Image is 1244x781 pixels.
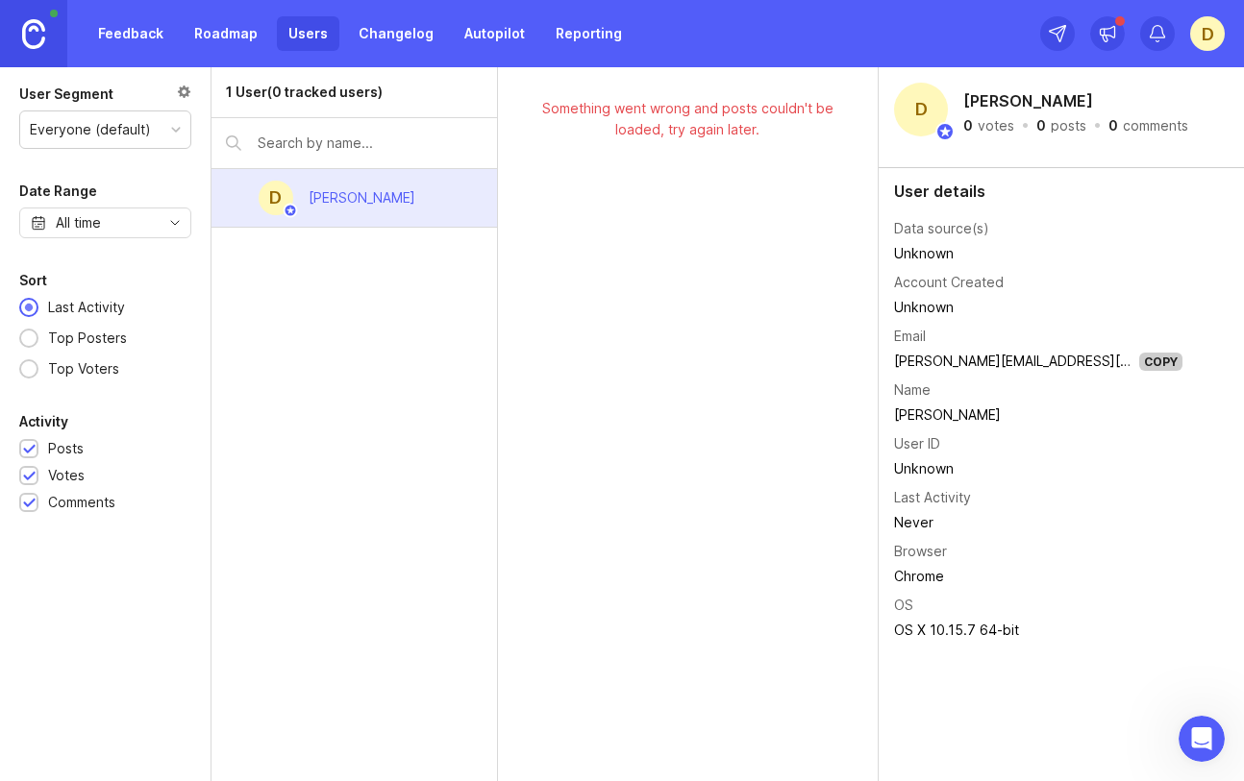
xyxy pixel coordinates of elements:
[1190,16,1225,51] button: D
[22,19,45,49] img: Canny Home
[894,618,1182,643] td: OS X 10.15.7 64-bit
[529,98,847,140] div: Something went wrong and posts couldn't be loaded, try again later.
[963,119,973,133] div: 0
[258,133,483,154] input: Search by name...
[19,410,68,433] div: Activity
[1051,119,1086,133] div: posts
[894,512,1182,533] div: Never
[48,438,84,459] div: Posts
[61,612,76,627] button: Emoji picker
[30,119,151,140] div: Everyone (default)
[31,221,155,232] div: Canny Bot • Just now
[894,595,913,616] div: OS
[183,16,269,51] a: Roadmap
[15,175,153,217] div: How can I help?Canny Bot • Just now
[38,297,135,318] div: Last Activity
[894,183,1229,199] div: User details
[31,86,300,161] div: Hi there! Canny Bot speaking. I’m here to answer your questions, but you’ll always have the optio...
[160,215,190,231] svg: toggle icon
[453,16,536,51] a: Autopilot
[894,458,1182,479] div: Unknown
[894,541,947,562] div: Browser
[894,326,926,347] div: Email
[15,75,369,175] div: Canny Bot says…
[347,16,445,51] a: Changelog
[30,612,45,627] button: Upload attachment
[978,119,1014,133] div: votes
[38,328,137,349] div: Top Posters
[15,75,315,173] div: Hi there! Canny Bot speaking. I’m here to answer your questions, but you’ll always have the optio...
[1123,119,1188,133] div: comments
[894,218,989,239] div: Data source(s)
[894,297,1182,318] div: Unknown
[1179,716,1225,762] iframe: Intercom live chat
[1092,119,1103,133] div: ·
[1108,119,1118,133] div: 0
[19,180,97,203] div: Date Range
[894,83,948,136] div: D
[87,16,175,51] a: Feedback
[1139,353,1182,371] div: Copy
[277,16,339,51] a: Users
[894,241,1182,266] td: Unknown
[93,24,239,43] p: The team can also help
[12,8,49,44] button: go back
[38,358,129,379] div: Top Voters
[1036,119,1046,133] div: 0
[93,10,171,24] h1: Canny Bot
[48,492,115,513] div: Comments
[894,564,1182,589] td: Chrome
[894,379,931,401] div: Name
[894,272,1004,293] div: Account Created
[19,269,47,292] div: Sort
[301,8,337,44] button: Home
[330,604,361,635] button: Send a message…
[55,11,86,41] img: Profile image for Canny Bot
[91,612,107,627] button: Gif picker
[1020,119,1031,133] div: ·
[31,186,137,206] div: How can I help?
[15,175,369,259] div: Canny Bot says…
[894,403,1182,427] td: [PERSON_NAME]
[16,572,368,604] textarea: Ask a question…
[283,204,297,218] img: member badge
[894,487,971,508] div: Last Activity
[309,187,415,208] div: [PERSON_NAME]
[259,181,293,215] div: D
[337,8,372,42] div: Close
[19,83,113,106] div: User Segment
[122,612,137,627] button: Start recording
[959,86,1097,115] h2: [PERSON_NAME]
[544,16,634,51] a: Reporting
[935,122,955,141] img: member badge
[894,353,1221,369] a: [PERSON_NAME][EMAIL_ADDRESS][DOMAIN_NAME]
[894,433,940,454] div: User ID
[226,82,383,103] div: 1 User (0 tracked users)
[48,465,85,486] div: Votes
[56,212,101,233] div: All time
